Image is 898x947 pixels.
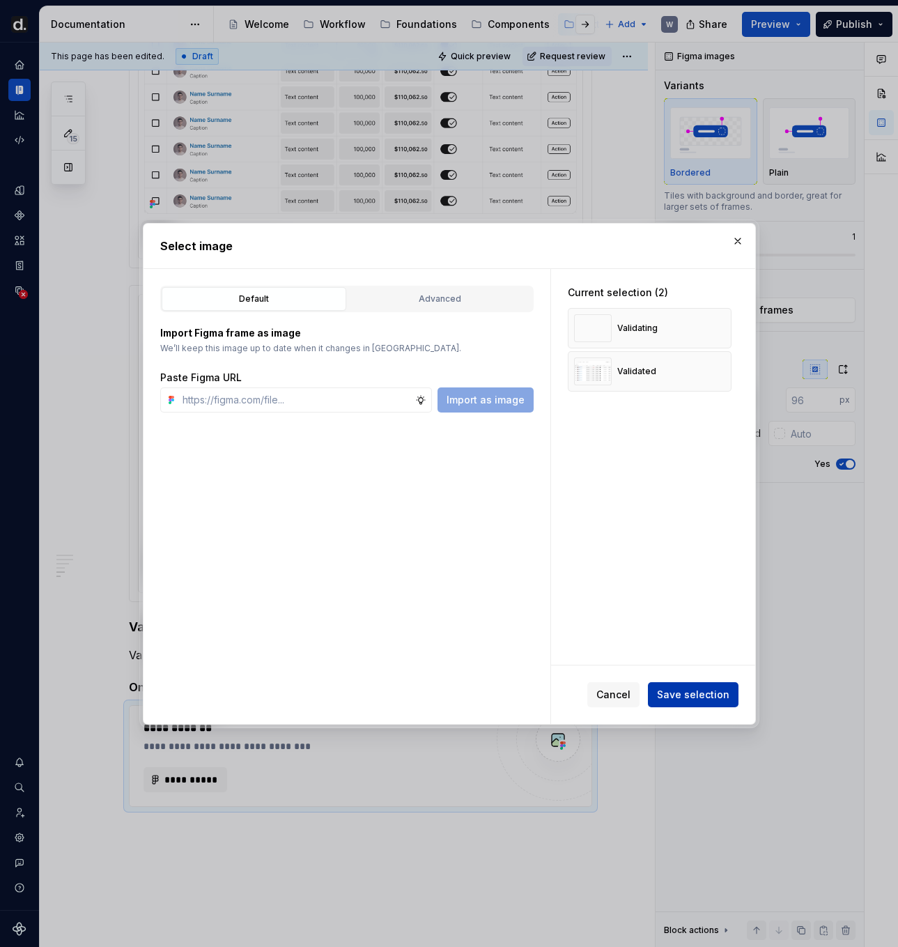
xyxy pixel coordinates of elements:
[587,682,640,707] button: Cancel
[568,286,731,300] div: Current selection (2)
[596,688,630,702] span: Cancel
[160,371,242,385] label: Paste Figma URL
[657,688,729,702] span: Save selection
[617,366,656,377] div: Validated
[177,387,415,413] input: https://figma.com/file...
[617,323,658,334] div: Validating
[160,326,534,340] p: Import Figma frame as image
[160,343,534,354] p: We’ll keep this image up to date when it changes in [GEOGRAPHIC_DATA].
[648,682,738,707] button: Save selection
[160,238,738,254] h2: Select image
[167,292,341,306] div: Default
[353,292,527,306] div: Advanced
